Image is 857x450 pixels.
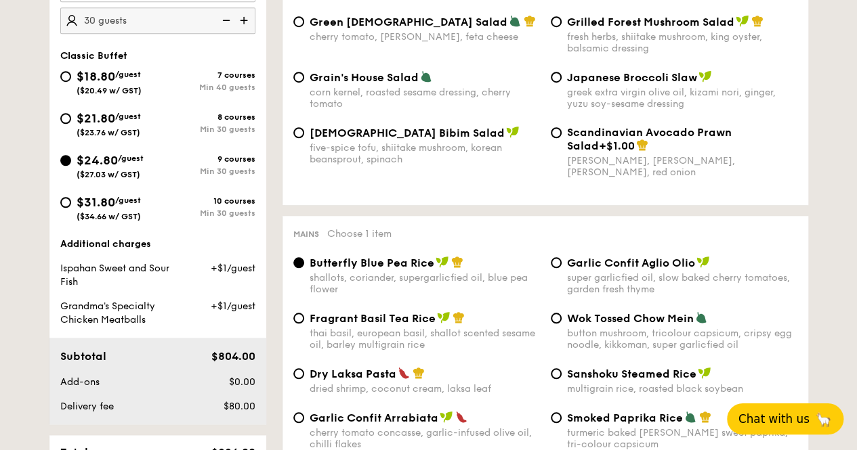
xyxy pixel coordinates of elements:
img: icon-vegan.f8ff3823.svg [698,367,711,379]
span: Add-ons [60,376,100,388]
div: Min 40 guests [158,83,255,92]
input: Garlic Confit Aglio Oliosuper garlicfied oil, slow baked cherry tomatoes, garden fresh thyme [551,257,562,268]
span: Choose 1 item [327,228,392,240]
input: $18.80/guest($20.49 w/ GST)7 coursesMin 40 guests [60,71,71,82]
input: Butterfly Blue Pea Riceshallots, coriander, supergarlicfied oil, blue pea flower [293,257,304,268]
div: thai basil, european basil, shallot scented sesame oil, barley multigrain rice [310,328,540,351]
div: Additional charges [60,238,255,251]
span: /guest [118,154,144,163]
span: Japanese Broccoli Slaw [567,71,697,84]
span: Classic Buffet [60,50,127,62]
span: Smoked Paprika Rice [567,411,683,424]
div: fresh herbs, shiitake mushroom, king oyster, balsamic dressing [567,31,797,54]
div: dried shrimp, coconut cream, laksa leaf [310,383,540,395]
span: $31.80 [77,195,115,210]
span: ($34.66 w/ GST) [77,212,141,221]
span: Garlic Confit Arrabiata [310,411,438,424]
img: icon-vegetarian.fe4039eb.svg [420,70,432,83]
span: Dry Laksa Pasta [310,367,396,380]
span: Garlic Confit Aglio Olio [567,256,695,269]
span: /guest [115,70,141,79]
img: icon-vegan.f8ff3823.svg [436,256,449,268]
span: /guest [115,196,141,205]
span: Fragrant Basil Tea Rice [310,312,436,325]
img: icon-vegan.f8ff3823.svg [736,15,749,27]
span: Grandma's Specialty Chicken Meatballs [60,300,155,325]
span: ($23.76 w/ GST) [77,128,140,137]
img: icon-vegetarian.fe4039eb.svg [695,311,707,323]
span: +$1/guest [210,300,255,312]
span: +$1/guest [210,263,255,274]
span: Chat with us [738,412,810,426]
div: 10 courses [158,196,255,206]
span: Grain's House Salad [310,71,419,84]
span: Delivery fee [60,401,114,412]
span: Sanshoku Steamed Rice [567,367,696,380]
div: cherry tomato concasse, garlic-infused olive oil, chilli flakes [310,427,540,450]
img: icon-chef-hat.a58ddaea.svg [451,256,463,268]
span: Green [DEMOGRAPHIC_DATA] Salad [310,16,507,28]
div: greek extra virgin olive oil, kizami nori, ginger, yuzu soy-sesame dressing [567,87,797,110]
img: icon-vegan.f8ff3823.svg [440,411,453,423]
span: /guest [115,112,141,121]
div: [PERSON_NAME], [PERSON_NAME], [PERSON_NAME], red onion [567,155,797,178]
img: icon-chef-hat.a58ddaea.svg [636,139,648,151]
input: Number of guests [60,7,255,34]
span: $21.80 [77,111,115,126]
span: 🦙 [815,411,832,427]
img: icon-reduce.1d2dbef1.svg [215,7,235,33]
span: $24.80 [77,153,118,168]
input: $21.80/guest($23.76 w/ GST)8 coursesMin 30 guests [60,113,71,124]
input: Dry Laksa Pastadried shrimp, coconut cream, laksa leaf [293,368,304,379]
span: $80.00 [223,401,255,412]
img: icon-vegan.f8ff3823.svg [696,256,710,268]
div: five-spice tofu, shiitake mushroom, korean beansprout, spinach [310,142,540,165]
span: Scandinavian Avocado Prawn Salad [567,126,732,152]
span: Grilled Forest Mushroom Salad [567,16,734,28]
input: $31.80/guest($34.66 w/ GST)10 coursesMin 30 guests [60,197,71,208]
img: icon-chef-hat.a58ddaea.svg [751,15,764,27]
div: Min 30 guests [158,208,255,218]
input: $24.80/guest($27.03 w/ GST)9 coursesMin 30 guests [60,155,71,166]
img: icon-vegetarian.fe4039eb.svg [684,411,696,423]
input: Scandinavian Avocado Prawn Salad+$1.00[PERSON_NAME], [PERSON_NAME], [PERSON_NAME], red onion [551,127,562,138]
div: button mushroom, tricolour capsicum, cripsy egg noodle, kikkoman, super garlicfied oil [567,328,797,351]
img: icon-chef-hat.a58ddaea.svg [699,411,711,423]
span: Wok Tossed Chow Mein [567,312,694,325]
div: turmeric baked [PERSON_NAME] sweet paprika, tri-colour capsicum [567,427,797,450]
input: Smoked Paprika Riceturmeric baked [PERSON_NAME] sweet paprika, tri-colour capsicum [551,412,562,423]
span: $804.00 [211,350,255,363]
div: 8 courses [158,112,255,122]
span: [DEMOGRAPHIC_DATA] Bibim Salad [310,127,505,139]
div: super garlicfied oil, slow baked cherry tomatoes, garden fresh thyme [567,272,797,295]
input: [DEMOGRAPHIC_DATA] Bibim Saladfive-spice tofu, shiitake mushroom, korean beansprout, spinach [293,127,304,138]
input: Grain's House Saladcorn kernel, roasted sesame dressing, cherry tomato [293,72,304,83]
img: icon-chef-hat.a58ddaea.svg [524,15,536,27]
span: Mains [293,229,319,239]
img: icon-spicy.37a8142b.svg [398,367,410,379]
span: ($20.49 w/ GST) [77,86,142,95]
input: Garlic Confit Arrabiatacherry tomato concasse, garlic-infused olive oil, chilli flakes [293,412,304,423]
div: 9 courses [158,154,255,164]
div: corn kernel, roasted sesame dressing, cherry tomato [310,87,540,110]
div: cherry tomato, [PERSON_NAME], feta cheese [310,31,540,43]
button: Chat with us🦙 [727,403,843,434]
span: +$1.00 [599,139,635,152]
span: Subtotal [60,350,106,363]
div: 7 courses [158,70,255,80]
img: icon-vegan.f8ff3823.svg [437,311,451,323]
span: Butterfly Blue Pea Rice [310,256,434,269]
img: icon-chef-hat.a58ddaea.svg [413,367,425,379]
img: icon-vegan.f8ff3823.svg [506,126,520,138]
input: Japanese Broccoli Slawgreek extra virgin olive oil, kizami nori, ginger, yuzu soy-sesame dressing [551,72,562,83]
img: icon-vegetarian.fe4039eb.svg [509,15,521,27]
span: Ispahan Sweet and Sour Fish [60,263,169,288]
input: Grilled Forest Mushroom Saladfresh herbs, shiitake mushroom, king oyster, balsamic dressing [551,16,562,27]
input: Wok Tossed Chow Meinbutton mushroom, tricolour capsicum, cripsy egg noodle, kikkoman, super garli... [551,313,562,323]
div: multigrain rice, roasted black soybean [567,383,797,395]
input: Green [DEMOGRAPHIC_DATA] Saladcherry tomato, [PERSON_NAME], feta cheese [293,16,304,27]
input: Fragrant Basil Tea Ricethai basil, european basil, shallot scented sesame oil, barley multigrain ... [293,313,304,323]
span: ($27.03 w/ GST) [77,170,140,179]
img: icon-chef-hat.a58ddaea.svg [453,311,465,323]
div: shallots, coriander, supergarlicfied oil, blue pea flower [310,272,540,295]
